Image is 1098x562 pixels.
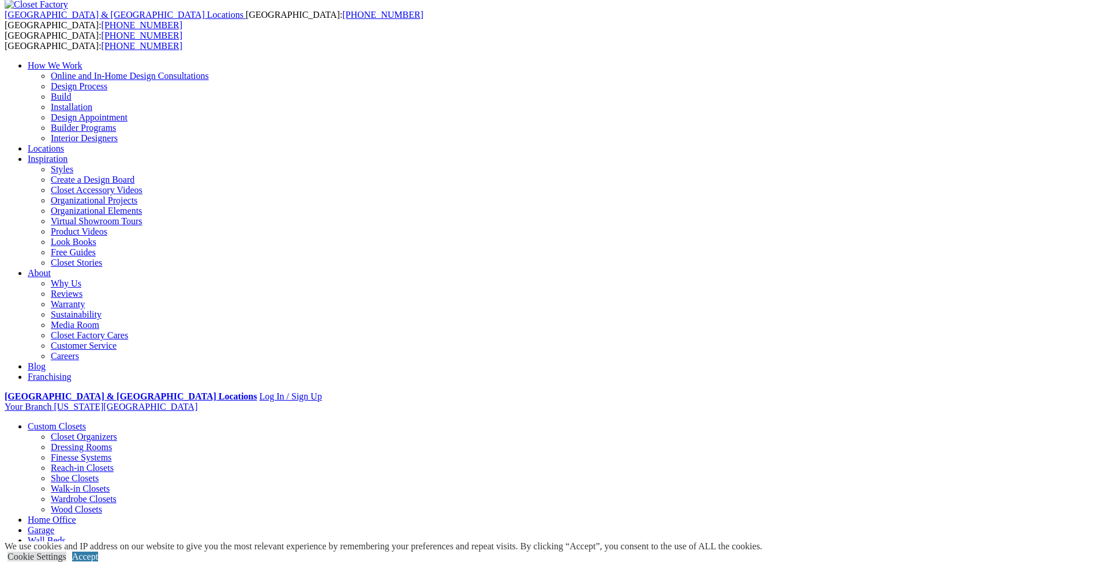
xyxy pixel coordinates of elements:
[51,164,73,174] a: Styles
[5,10,246,20] a: [GEOGRAPHIC_DATA] & [GEOGRAPHIC_DATA] Locations
[5,402,197,412] a: Your Branch [US_STATE][GEOGRAPHIC_DATA]
[5,541,762,552] div: We use cookies and IP address on our website to give you the most relevant experience by remember...
[28,372,72,382] a: Franchising
[51,330,128,340] a: Closet Factory Cares
[5,10,243,20] span: [GEOGRAPHIC_DATA] & [GEOGRAPHIC_DATA] Locations
[259,391,321,401] a: Log In / Sign Up
[28,361,46,371] a: Blog
[51,494,117,504] a: Wardrobe Closets
[51,299,85,309] a: Warranty
[28,154,68,164] a: Inspiration
[54,402,197,412] span: [US_STATE][GEOGRAPHIC_DATA]
[51,484,110,493] a: Walk-in Closets
[51,206,142,216] a: Organizational Elements
[102,20,182,30] a: [PHONE_NUMBER]
[5,10,424,30] span: [GEOGRAPHIC_DATA]: [GEOGRAPHIC_DATA]:
[51,133,118,143] a: Interior Designers
[8,552,66,561] a: Cookie Settings
[28,421,86,431] a: Custom Closets
[51,123,116,133] a: Builder Programs
[51,112,128,122] a: Design Appointment
[51,185,143,195] a: Closet Accessory Videos
[51,341,117,350] a: Customer Service
[51,432,117,442] a: Closet Organizers
[5,31,182,51] span: [GEOGRAPHIC_DATA]: [GEOGRAPHIC_DATA]:
[51,258,102,267] a: Closet Stories
[51,320,99,330] a: Media Room
[51,278,81,288] a: Why Us
[51,237,96,247] a: Look Books
[28,268,51,278] a: About
[51,351,79,361] a: Careers
[51,289,83,299] a: Reviews
[51,463,114,473] a: Reach-in Closets
[51,247,96,257] a: Free Guides
[51,175,134,184] a: Create a Design Board
[28,525,54,535] a: Garage
[51,195,137,205] a: Organizational Projects
[51,92,72,101] a: Build
[51,452,111,462] a: Finesse Systems
[28,535,66,545] a: Wall Beds
[102,41,182,51] a: [PHONE_NUMBER]
[5,391,257,401] a: [GEOGRAPHIC_DATA] & [GEOGRAPHIC_DATA] Locations
[51,310,102,319] a: Sustainability
[5,402,51,412] span: Your Branch
[51,102,92,112] a: Installation
[102,31,182,40] a: [PHONE_NUMBER]
[51,442,112,452] a: Dressing Rooms
[28,144,64,153] a: Locations
[342,10,423,20] a: [PHONE_NUMBER]
[51,473,99,483] a: Shoe Closets
[51,71,209,81] a: Online and In-Home Design Consultations
[51,81,107,91] a: Design Process
[51,504,102,514] a: Wood Closets
[28,61,83,70] a: How We Work
[72,552,98,561] a: Accept
[51,227,107,236] a: Product Videos
[28,515,76,525] a: Home Office
[51,216,143,226] a: Virtual Showroom Tours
